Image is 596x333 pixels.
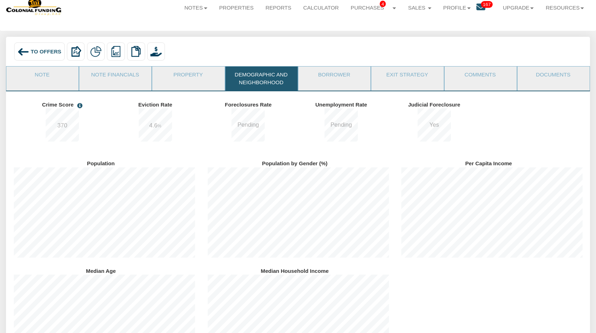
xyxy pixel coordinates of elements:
label: Median Household Income [208,264,389,275]
img: copy.png [130,46,142,57]
img: reports.png [110,46,122,57]
img: export.svg [70,46,81,57]
span: 4 [380,1,386,7]
img: back_arrow_left_icon.svg [17,46,29,58]
a: Note Financials [79,67,151,84]
img: partial.png [90,46,102,57]
label: Population [14,157,195,167]
a: Borrower [298,67,370,84]
label: Judicial Foreclosure [392,98,483,108]
a: Demographic and Neighborhood [225,67,297,91]
span: To Offers [31,48,61,54]
a: Exit Strategy [371,67,443,84]
label: Unemployment Rate [299,98,390,108]
img: purchase_offer.png [150,46,162,57]
a: Note [6,67,78,84]
label: Median Age [14,264,195,275]
label: Population by Gender (%) [208,157,389,167]
a: Documents [517,67,589,84]
span: Crime Score [42,102,74,108]
a: Property [152,67,224,84]
label: Per Capita Income [401,157,582,167]
label: Eviction Rate [113,98,204,108]
label: Foreclosures Rate [206,98,297,108]
a: Comments [445,67,516,84]
span: 167 [481,1,493,7]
